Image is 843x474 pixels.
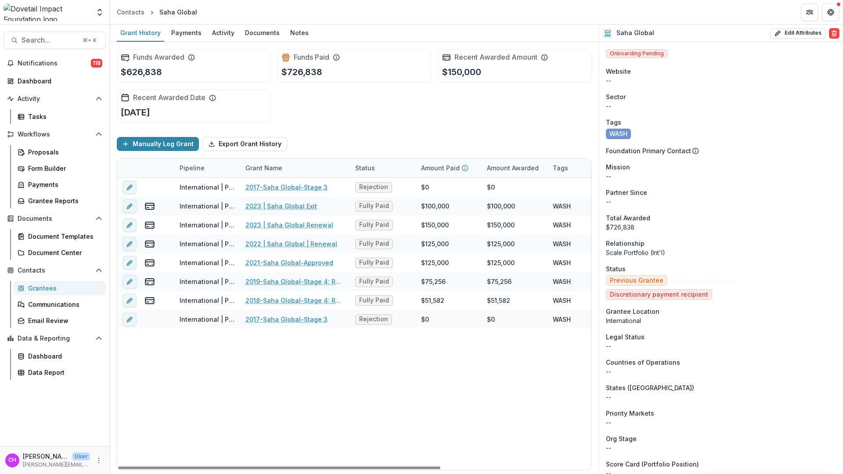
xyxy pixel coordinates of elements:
a: Proposals [14,145,106,159]
div: International | Prospects Pipeline [180,258,235,267]
div: Pipeline [174,158,240,177]
div: $125,000 [487,258,515,267]
button: view-payments [144,201,155,212]
h2: Saha Global [616,29,654,37]
p: Foundation Primary Contact [606,146,691,155]
h2: Recent Awarded Amount [454,53,537,61]
div: $100,000 [421,201,449,211]
div: $0 [487,315,495,324]
a: Contacts [113,6,148,18]
div: -- [606,76,836,85]
span: Fully Paid [359,278,389,285]
div: Status [350,158,416,177]
div: WASH [553,239,571,248]
span: Fully Paid [359,259,389,266]
span: Previous Applicant [675,277,732,284]
div: Grant Name [240,158,350,177]
a: 2023 | Saha Global Renewal [245,220,333,230]
button: Notifications118 [4,56,106,70]
div: WASH [553,277,571,286]
div: $150,000 [421,220,449,230]
div: Contacts [117,7,144,17]
div: Status [350,163,380,172]
div: WASH [553,296,571,305]
p: -- [606,101,836,111]
div: $75,256 [421,277,446,286]
button: edit [122,256,137,270]
p: Scale Portfolio (Int'l) [606,248,836,257]
button: view-payments [144,295,155,306]
p: Amount Paid [421,163,460,172]
button: Open Activity [4,92,106,106]
button: edit [122,275,137,289]
a: Notes [287,25,312,42]
span: Partner Since [606,188,647,197]
a: 2022 | Saha Global | Renewal [245,239,337,248]
div: Grant History [117,26,164,39]
a: Payments [168,25,205,42]
div: $150,000 [487,220,515,230]
a: Grant History [117,25,164,42]
div: Grantees [28,284,99,293]
div: Payments [168,26,205,39]
a: Document Templates [14,229,106,244]
div: $125,000 [421,258,449,267]
a: Documents [241,25,283,42]
button: edit [122,294,137,308]
a: Form Builder [14,161,106,176]
span: Mission [606,162,630,172]
a: Grantee Reports [14,194,106,208]
div: Document Templates [28,232,99,241]
a: Grantees [14,281,106,295]
button: edit [122,199,137,213]
span: Data & Reporting [18,335,92,342]
span: Score Card (Portfolio Position) [606,460,699,469]
p: User [72,452,90,460]
div: Dashboard [28,352,99,361]
a: Payments [14,177,106,192]
span: Onboarding Pending [606,49,668,58]
a: 2021-Saha Global-Approved [245,258,333,267]
span: Fully Paid [359,297,389,304]
div: Tasks [28,112,99,121]
p: -- [606,367,836,376]
p: International [606,316,836,325]
span: Org Stage [606,434,637,443]
button: Open Documents [4,212,106,226]
p: [DATE] [121,106,150,119]
div: Saha Global [159,7,197,17]
div: WASH [553,258,571,267]
div: $0 [487,183,495,192]
img: Dovetail Impact Foundation logo [4,4,90,21]
a: Tasks [14,109,106,124]
span: Documents [18,215,92,223]
a: 2018-Saha Global-Stage 4: Renewal [245,296,345,305]
a: Activity [209,25,238,42]
div: International | Prospects Pipeline [180,296,235,305]
button: view-payments [144,276,155,287]
button: Open Data & Reporting [4,331,106,345]
a: 2019-Saha Global-Stage 4: Renewal [245,277,345,286]
a: Communications [14,297,106,312]
button: Delete [829,28,839,39]
button: view-payments [144,220,155,230]
span: Total Awarded [606,213,650,223]
span: Status [606,264,626,273]
div: $51,582 [421,296,444,305]
button: Partners [801,4,818,21]
div: International | Prospects Pipeline [180,315,235,324]
div: WASH [553,220,571,230]
span: Contacts [18,267,92,274]
p: -- [606,172,836,181]
button: Open Workflows [4,127,106,141]
button: view-payments [144,239,155,249]
a: Email Review [14,313,106,328]
h2: Funds Paid [294,53,329,61]
span: Fully Paid [359,202,389,210]
div: Tags [548,158,613,177]
button: edit [122,312,137,327]
button: More [94,455,104,466]
div: -- [606,341,836,351]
